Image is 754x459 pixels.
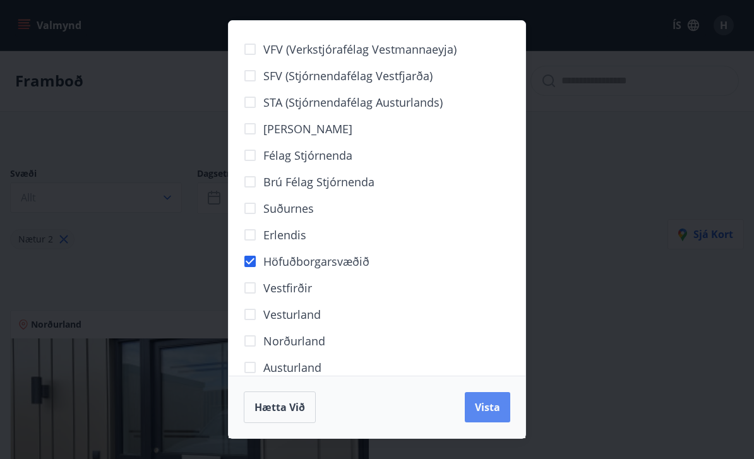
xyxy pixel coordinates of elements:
span: STA (Stjórnendafélag Austurlands) [263,94,443,110]
span: Vestfirðir [263,280,312,296]
button: Hætta við [244,391,316,423]
span: Austurland [263,359,321,376]
span: Vesturland [263,306,321,323]
span: Vista [475,400,500,414]
span: [PERSON_NAME] [263,121,352,137]
span: VFV (Verkstjórafélag Vestmannaeyja) [263,41,457,57]
span: Félag stjórnenda [263,147,352,164]
span: Erlendis [263,227,306,243]
span: Brú félag stjórnenda [263,174,374,190]
span: Norðurland [263,333,325,349]
span: SFV (Stjórnendafélag Vestfjarða) [263,68,433,84]
span: Suðurnes [263,200,314,217]
button: Vista [465,392,510,422]
span: Hætta við [254,400,305,414]
span: Höfuðborgarsvæðið [263,253,369,270]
